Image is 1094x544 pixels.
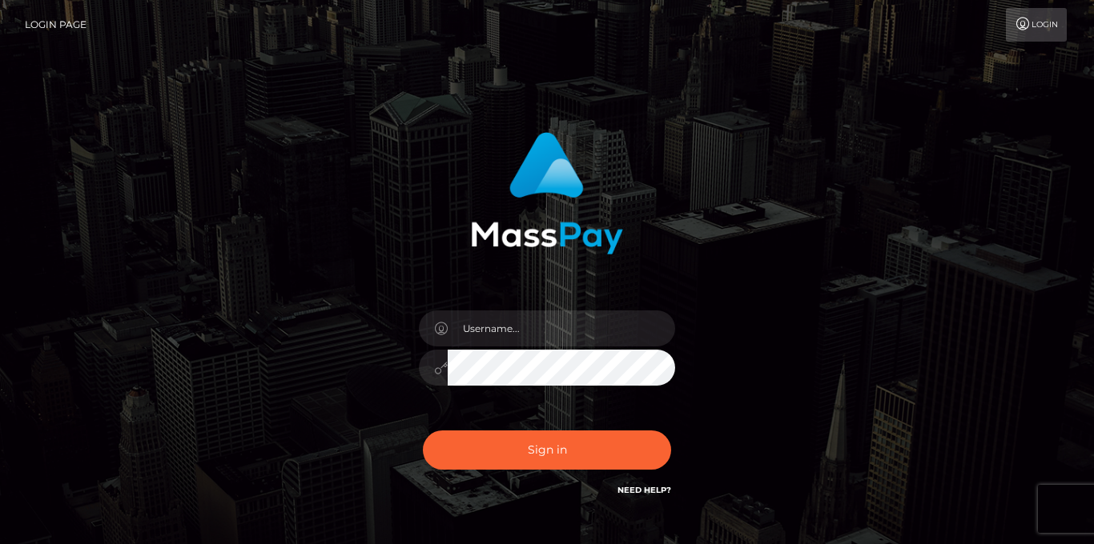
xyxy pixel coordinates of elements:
[1006,8,1067,42] a: Login
[471,132,623,254] img: MassPay Login
[448,310,675,346] input: Username...
[617,485,671,495] a: Need Help?
[25,8,86,42] a: Login Page
[423,430,671,470] button: Sign in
